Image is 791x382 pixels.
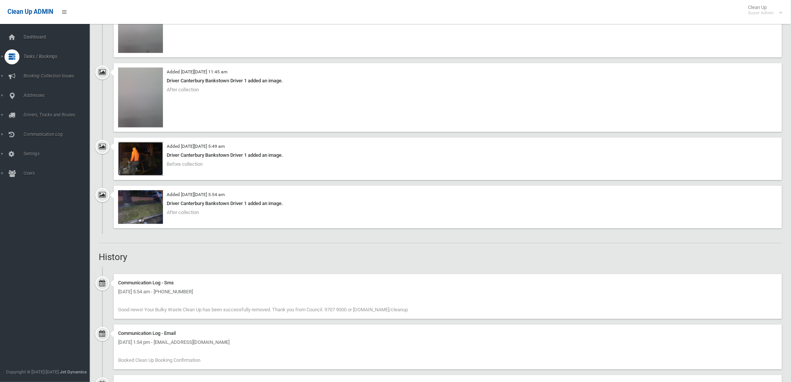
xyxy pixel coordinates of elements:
[748,10,774,16] small: Super Admin
[21,93,96,98] span: Addresses
[60,369,87,375] strong: Jet Dynamics
[21,73,96,79] span: Booking Collection Issues
[118,357,200,363] span: Booked Clean Up Booking Confirmation
[118,329,778,338] div: Communication Log - Email
[167,144,225,149] small: Added [DATE][DATE] 5:49 am
[21,171,96,176] span: Users
[118,67,163,127] img: 2025-09-0911.44.548276468705174374704.jpg
[21,112,96,117] span: Drivers, Trucks and Routes
[6,369,59,375] span: Copyright © [DATE]-[DATE]
[167,69,227,74] small: Added [DATE][DATE] 11:45 am
[118,76,778,85] div: Driver Canterbury Bankstown Driver 1 added an image.
[167,87,199,92] span: After collection
[118,338,778,347] div: [DATE] 1:54 pm - [EMAIL_ADDRESS][DOMAIN_NAME]
[99,252,782,262] h2: History
[118,190,163,224] img: 2025-09-1005.54.124940054585462095539.jpg
[118,287,778,296] div: [DATE] 5:54 am - [PHONE_NUMBER]
[167,210,199,215] span: After collection
[21,132,96,137] span: Communication Log
[745,4,782,16] span: Clean Up
[118,142,163,175] img: 2025-09-1005.49.332924779784987764114.jpg
[167,192,225,197] small: Added [DATE][DATE] 5:54 am
[21,54,96,59] span: Tasks / Bookings
[167,161,203,167] span: Before collection
[21,34,96,40] span: Dashboard
[7,8,53,15] span: Clean Up ADMIN
[118,151,778,160] div: Driver Canterbury Bankstown Driver 1 added an image.
[21,151,96,156] span: Settings
[118,199,778,208] div: Driver Canterbury Bankstown Driver 1 added an image.
[118,307,408,312] span: Good news! Your Bulky Waste Clean Up has been successfully removed. Thank you from Council. 9707 ...
[118,278,778,287] div: Communication Log - Sms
